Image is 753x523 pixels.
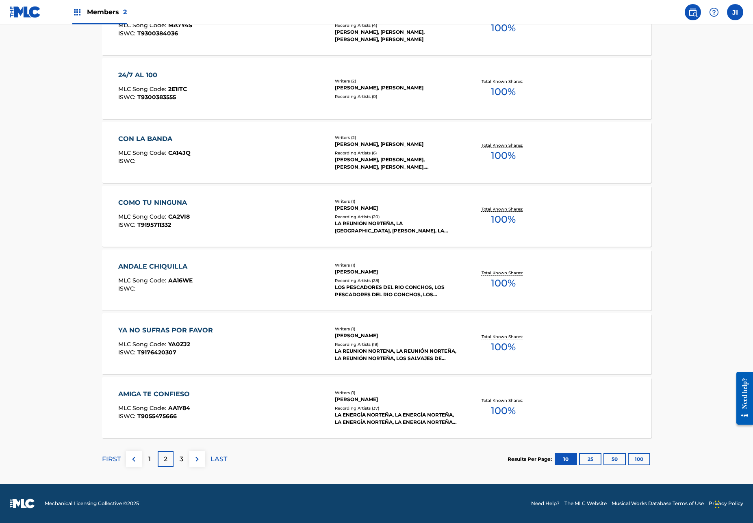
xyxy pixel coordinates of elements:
a: 24/7 AL 100MLC Song Code:2E1ITCISWC:T9300383555Writers (2)[PERSON_NAME], [PERSON_NAME]Recording A... [102,58,651,119]
div: AMIGA TE CONFIESO [118,389,194,399]
span: YA0ZJ2 [168,341,190,348]
p: Total Known Shares: [482,270,525,276]
p: 3 [180,454,183,464]
span: MLC Song Code : [118,85,168,93]
a: Public Search [685,4,701,20]
img: search [688,7,698,17]
button: 25 [579,453,601,465]
div: [PERSON_NAME] [335,204,458,212]
span: 100 % [491,340,516,354]
iframe: Chat Widget [712,484,753,523]
div: Writers ( 2 ) [335,135,458,141]
span: 100 % [491,212,516,227]
span: Members [87,7,127,17]
div: Recording Artists ( 0 ) [335,93,458,100]
div: LA REUNION NORTENA, LA REUNIÓN NORTEÑA, LA REUNIÓN NORTEÑA, LOS SALVAJES DE [GEOGRAPHIC_DATA], LO... [335,347,458,362]
button: 10 [555,453,577,465]
div: Help [706,4,722,20]
div: Writers ( 1 ) [335,198,458,204]
div: [PERSON_NAME], [PERSON_NAME], [PERSON_NAME], [PERSON_NAME] [335,28,458,43]
p: Total Known Shares: [482,78,525,85]
a: Need Help? [531,500,560,507]
span: 100 % [491,21,516,35]
span: ISWC : [118,285,137,292]
a: YA NO SUFRAS POR FAVORMLC Song Code:YA0ZJ2ISWC:T9176420307Writers (1)[PERSON_NAME]Recording Artis... [102,313,651,374]
div: ANDALE CHIQUILLA [118,262,193,271]
p: Results Per Page: [508,456,554,463]
span: MLC Song Code : [118,277,168,284]
div: LA ENERGÍA NORTEÑA, LA ENERGÍA NORTEÑA, LA ENERGÍA NORTEÑA, LA ENERGIA NORTEÑA, LA ENERGIA NORTENA [335,411,458,426]
span: T9300384036 [137,30,178,37]
span: ISWC : [118,412,137,420]
p: Total Known Shares: [482,206,525,212]
div: Writers ( 1 ) [335,326,458,332]
div: User Menu [727,4,743,20]
a: COMO TU NINGUNAMLC Song Code:CA2VI8ISWC:T9195711332Writers (1)[PERSON_NAME]Recording Artists (20)... [102,186,651,247]
p: Total Known Shares: [482,397,525,404]
div: Writers ( 1 ) [335,390,458,396]
img: Top Rightsholders [72,7,82,17]
a: Privacy Policy [709,500,743,507]
span: T9176420307 [137,349,176,356]
div: [PERSON_NAME], [PERSON_NAME] [335,141,458,148]
div: Recording Artists ( 20 ) [335,214,458,220]
img: left [129,454,139,464]
p: 1 [148,454,151,464]
p: LAST [210,454,227,464]
div: COMO TU NINGUNA [118,198,191,208]
span: MLC Song Code : [118,341,168,348]
span: MLC Song Code : [118,149,168,156]
div: [PERSON_NAME] [335,332,458,339]
div: Writers ( 2 ) [335,78,458,84]
span: CA2VI8 [168,213,190,220]
span: 2 [123,8,127,16]
iframe: Resource Center [730,365,753,432]
div: Recording Artists ( 37 ) [335,405,458,411]
div: LOS PESCADORES DEL RIO CONCHOS, LOS PESCADORES DEL RIO CONCHOS, LOS PESCADORES DEL RIO CONCHOS, L... [335,284,458,298]
img: MLC Logo [10,6,41,18]
button: 100 [628,453,650,465]
img: logo [10,499,35,508]
span: T9055475666 [137,412,177,420]
span: 2E1ITC [168,85,187,93]
img: right [192,454,202,464]
span: ISWC : [118,221,137,228]
span: ISWC : [118,349,137,356]
div: Recording Artists ( 6 ) [335,150,458,156]
span: CA14JQ [168,149,191,156]
div: Recording Artists ( 4 ) [335,22,458,28]
p: 2 [164,454,167,464]
div: YA NO SUFRAS POR FAVOR [118,326,217,335]
div: 24/7 AL 100 [118,70,187,80]
div: Recording Artists ( 28 ) [335,278,458,284]
div: CON LA BANDA [118,134,191,144]
div: [PERSON_NAME], [PERSON_NAME] [335,84,458,91]
div: LA REUNIÓN NORTEÑA, LA [GEOGRAPHIC_DATA], [PERSON_NAME], LA [GEOGRAPHIC_DATA]±A, LA [GEOGRAPHIC_D... [335,220,458,234]
span: MLC Song Code : [118,213,168,220]
span: MLC Song Code : [118,22,168,29]
div: [PERSON_NAME] [335,396,458,403]
span: ISWC : [118,30,137,37]
div: [PERSON_NAME] [335,268,458,276]
p: FIRST [102,454,121,464]
a: CON LA BANDAMLC Song Code:CA14JQISWC:Writers (2)[PERSON_NAME], [PERSON_NAME]Recording Artists (6)... [102,122,651,183]
div: Writers ( 1 ) [335,262,458,268]
span: T9300383555 [137,93,176,101]
span: 100 % [491,85,516,99]
div: [PERSON_NAME], [PERSON_NAME], [PERSON_NAME], [PERSON_NAME], [PERSON_NAME] [335,156,458,171]
a: ANDALE CHIQUILLAMLC Song Code:AA16WEISWC:Writers (1)[PERSON_NAME]Recording Artists (28)LOS PESCAD... [102,250,651,310]
span: 100 % [491,404,516,418]
span: T9195711332 [137,221,171,228]
span: MLC Song Code : [118,404,168,412]
span: MA7Y4S [168,22,192,29]
a: AMIGA TE CONFIESOMLC Song Code:AA1Y84ISWC:T9055475666Writers (1)[PERSON_NAME]Recording Artists (3... [102,377,651,438]
span: AA1Y84 [168,404,190,412]
p: Total Known Shares: [482,334,525,340]
span: ISWC : [118,157,137,165]
a: Musical Works Database Terms of Use [612,500,704,507]
span: Mechanical Licensing Collective © 2025 [45,500,139,507]
a: The MLC Website [564,500,607,507]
